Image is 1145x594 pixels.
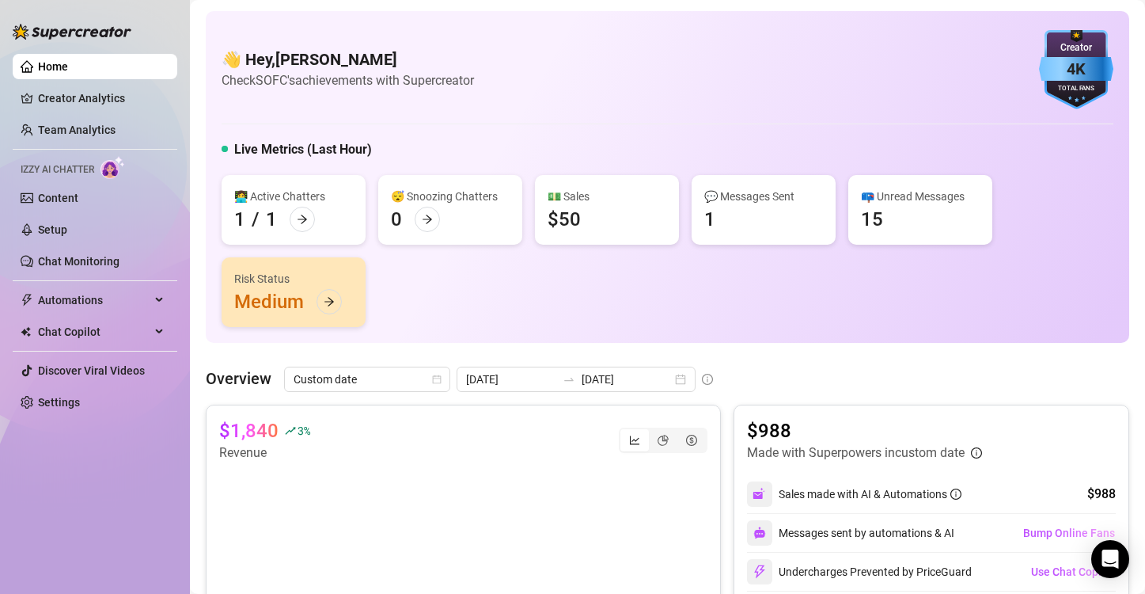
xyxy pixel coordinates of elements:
div: Open Intercom Messenger [1091,540,1129,578]
a: Home [38,60,68,73]
div: $50 [548,207,581,232]
img: blue-badge-DgoSNQY1.svg [1039,30,1113,109]
a: Discover Viral Videos [38,364,145,377]
input: End date [582,371,672,388]
a: Chat Monitoring [38,255,119,268]
div: 1 [234,207,245,232]
article: $1,840 [219,418,279,444]
div: Messages sent by automations & AI [747,520,954,546]
article: $988 [747,418,982,444]
span: Custom date [294,367,441,391]
span: Izzy AI Chatter [21,162,94,177]
span: info-circle [971,447,982,459]
span: info-circle [702,374,713,385]
div: Risk Status [234,270,353,287]
span: 3 % [298,423,309,438]
button: Bump Online Fans [1022,520,1116,546]
img: Chat Copilot [21,326,31,337]
span: Use Chat Copilot [1031,565,1115,578]
a: Setup [38,223,67,236]
a: Content [38,192,78,204]
span: line-chart [629,435,640,446]
div: Undercharges Prevented by PriceGuard [747,559,972,584]
article: Made with Superpowers in custom date [747,444,965,463]
article: Check SOFC's achievements with Supercreator [222,70,474,90]
div: 4K [1039,57,1113,82]
span: calendar [432,375,442,384]
img: logo-BBDzfeDw.svg [13,24,131,40]
button: Use Chat Copilot [1030,559,1116,584]
div: Creator [1039,40,1113,55]
div: 😴 Snoozing Chatters [391,188,510,205]
span: thunderbolt [21,294,33,307]
input: Start date [466,371,556,388]
img: AI Chatter [100,156,125,179]
div: 0 [391,207,402,232]
span: arrow-right [422,214,433,225]
div: $988 [1087,485,1116,504]
h4: 👋 Hey, [PERSON_NAME] [222,48,474,70]
h5: Live Metrics (Last Hour) [234,140,372,159]
div: segmented control [619,428,707,453]
div: 1 [704,207,715,232]
article: Overview [206,367,271,390]
span: arrow-right [297,214,308,225]
div: 💵 Sales [548,188,666,205]
article: Revenue [219,444,309,463]
div: 1 [266,207,277,232]
a: Creator Analytics [38,86,165,111]
a: Team Analytics [38,124,116,136]
span: arrow-right [324,296,335,307]
div: 👩‍💻 Active Chatters [234,188,353,205]
img: svg%3e [753,487,767,501]
a: Settings [38,396,80,409]
span: pie-chart [658,435,669,446]
span: swap-right [563,373,575,386]
img: svg%3e [753,565,767,579]
span: Bump Online Fans [1023,527,1115,539]
div: 📪 Unread Messages [861,188,980,205]
span: Chat Copilot [38,319,150,345]
div: 15 [861,207,883,232]
span: info-circle [950,489,961,500]
img: svg%3e [753,527,766,539]
span: to [563,373,575,386]
div: 💬 Messages Sent [704,188,823,205]
span: dollar-circle [686,435,697,446]
div: Total Fans [1039,84,1113,94]
div: Sales made with AI & Automations [779,485,961,503]
span: Automations [38,287,150,313]
span: rise [285,425,296,436]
